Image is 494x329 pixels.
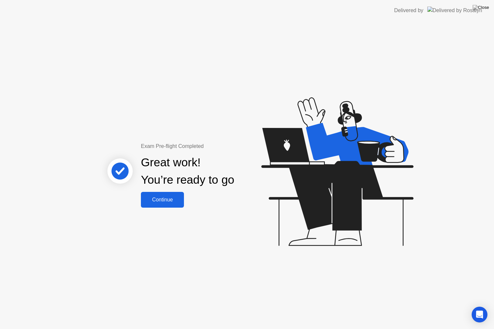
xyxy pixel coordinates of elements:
[472,307,487,322] div: Open Intercom Messenger
[143,197,182,203] div: Continue
[473,5,489,10] img: Close
[141,192,184,208] button: Continue
[141,142,277,150] div: Exam Pre-flight Completed
[141,154,234,189] div: Great work! You’re ready to go
[427,7,482,14] img: Delivered by Rosalyn
[394,7,423,14] div: Delivered by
